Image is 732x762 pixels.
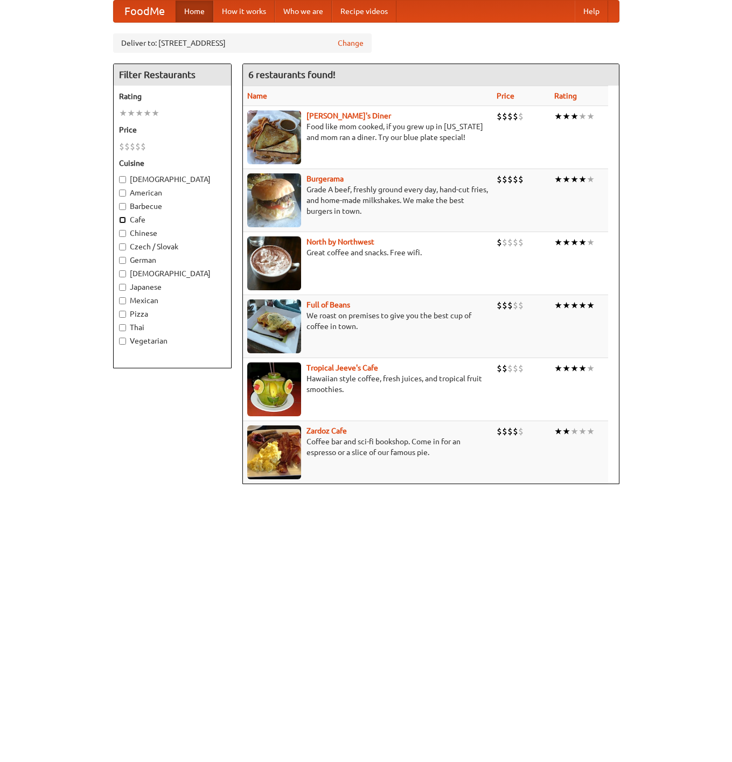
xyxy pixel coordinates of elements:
[554,236,562,248] li: ★
[248,69,336,80] ng-pluralize: 6 restaurants found!
[119,201,226,212] label: Barbecue
[119,282,226,292] label: Japanese
[497,425,502,437] li: $
[554,173,562,185] li: ★
[578,425,587,437] li: ★
[502,173,507,185] li: $
[507,299,513,311] li: $
[247,173,301,227] img: burgerama.jpg
[119,187,226,198] label: American
[587,110,595,122] li: ★
[119,230,126,237] input: Chinese
[130,141,135,152] li: $
[578,299,587,311] li: ★
[306,427,347,435] a: Zardoz Cafe
[513,425,518,437] li: $
[247,310,488,332] p: We roast on premises to give you the best cup of coffee in town.
[554,425,562,437] li: ★
[306,174,344,183] a: Burgerama
[306,111,391,120] a: [PERSON_NAME]'s Diner
[113,33,372,53] div: Deliver to: [STREET_ADDRESS]
[119,270,126,277] input: [DEMOGRAPHIC_DATA]
[127,107,135,119] li: ★
[119,297,126,304] input: Mexican
[338,38,364,48] a: Change
[119,311,126,318] input: Pizza
[513,173,518,185] li: $
[119,322,226,333] label: Thai
[497,299,502,311] li: $
[587,173,595,185] li: ★
[213,1,275,22] a: How it works
[513,110,518,122] li: $
[114,1,176,22] a: FoodMe
[513,299,518,311] li: $
[575,1,608,22] a: Help
[119,324,126,331] input: Thai
[562,425,570,437] li: ★
[513,236,518,248] li: $
[497,92,514,100] a: Price
[507,362,513,374] li: $
[562,236,570,248] li: ★
[587,299,595,311] li: ★
[518,425,524,437] li: $
[497,236,502,248] li: $
[518,299,524,311] li: $
[119,257,126,264] input: German
[176,1,213,22] a: Home
[570,362,578,374] li: ★
[247,425,301,479] img: zardoz.jpg
[247,373,488,395] p: Hawaiian style coffee, fresh juices, and tropical fruit smoothies.
[247,92,267,100] a: Name
[502,299,507,311] li: $
[562,299,570,311] li: ★
[570,236,578,248] li: ★
[570,425,578,437] li: ★
[119,190,126,197] input: American
[306,300,350,309] a: Full of Beans
[247,299,301,353] img: beans.jpg
[143,107,151,119] li: ★
[119,216,126,223] input: Cafe
[119,124,226,135] h5: Price
[119,107,127,119] li: ★
[119,335,226,346] label: Vegetarian
[119,174,226,185] label: [DEMOGRAPHIC_DATA]
[119,243,126,250] input: Czech / Slovak
[578,110,587,122] li: ★
[247,110,301,164] img: sallys.jpg
[114,64,231,86] h4: Filter Restaurants
[507,236,513,248] li: $
[562,173,570,185] li: ★
[247,362,301,416] img: jeeves.jpg
[570,110,578,122] li: ★
[497,362,502,374] li: $
[135,141,141,152] li: $
[502,425,507,437] li: $
[554,299,562,311] li: ★
[119,141,124,152] li: $
[518,236,524,248] li: $
[332,1,396,22] a: Recipe videos
[570,173,578,185] li: ★
[247,236,301,290] img: north.jpg
[578,173,587,185] li: ★
[119,158,226,169] h5: Cuisine
[570,299,578,311] li: ★
[587,425,595,437] li: ★
[497,173,502,185] li: $
[554,92,577,100] a: Rating
[119,284,126,291] input: Japanese
[507,173,513,185] li: $
[119,228,226,239] label: Chinese
[502,362,507,374] li: $
[124,141,130,152] li: $
[135,107,143,119] li: ★
[119,268,226,279] label: [DEMOGRAPHIC_DATA]
[119,295,226,306] label: Mexican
